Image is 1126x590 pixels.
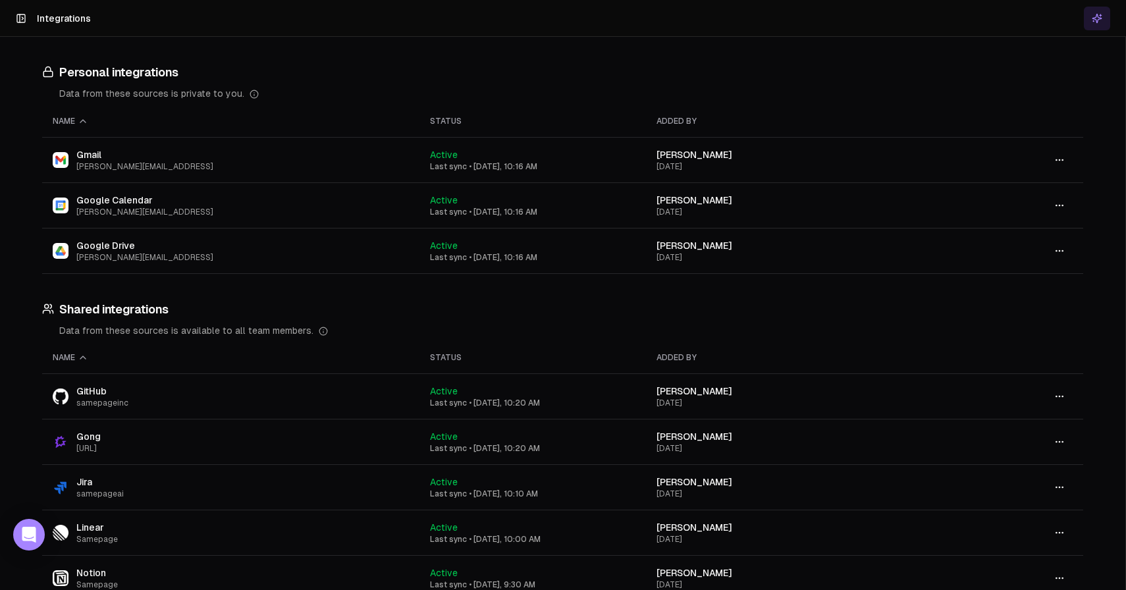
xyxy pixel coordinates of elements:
[657,398,937,408] div: [DATE]
[76,239,213,252] span: Google Drive
[76,489,124,499] span: samepageai
[430,240,458,251] span: Active
[53,389,68,404] img: GitHub
[657,568,732,578] span: [PERSON_NAME]
[430,161,635,172] div: Last sync • [DATE], 10:16 AM
[657,579,937,590] div: [DATE]
[76,521,118,534] span: Linear
[657,386,732,396] span: [PERSON_NAME]
[42,63,1083,82] h3: Personal integrations
[76,207,213,217] span: [PERSON_NAME][EMAIL_ADDRESS]
[430,431,458,442] span: Active
[430,352,635,363] div: Status
[53,152,68,168] img: Gmail
[53,570,68,586] img: Notion
[430,398,635,408] div: Last sync • [DATE], 10:20 AM
[430,252,635,263] div: Last sync • [DATE], 10:16 AM
[13,519,45,550] div: Open Intercom Messenger
[53,434,68,450] img: Gong
[657,195,732,205] span: [PERSON_NAME]
[430,579,635,590] div: Last sync • [DATE], 9:30 AM
[657,240,732,251] span: [PERSON_NAME]
[53,116,409,126] div: Name
[657,161,937,172] div: [DATE]
[76,430,101,443] span: Gong
[430,386,458,396] span: Active
[53,525,68,541] img: Linear
[53,352,409,363] div: Name
[76,579,118,590] span: Samepage
[59,324,1083,337] div: Data from these sources is available to all team members.
[657,431,732,442] span: [PERSON_NAME]
[76,161,213,172] span: [PERSON_NAME][EMAIL_ADDRESS]
[657,116,937,126] div: Added by
[430,116,635,126] div: Status
[76,385,128,398] span: GitHub
[657,522,732,533] span: [PERSON_NAME]
[430,207,635,217] div: Last sync • [DATE], 10:16 AM
[657,149,732,160] span: [PERSON_NAME]
[76,194,213,207] span: Google Calendar
[37,12,91,25] h1: Integrations
[59,87,1083,100] div: Data from these sources is private to you.
[76,443,101,454] span: [URL]
[657,534,937,545] div: [DATE]
[76,398,128,408] span: samepageinc
[430,443,635,454] div: Last sync • [DATE], 10:20 AM
[430,522,458,533] span: Active
[430,489,635,499] div: Last sync • [DATE], 10:10 AM
[657,489,937,499] div: [DATE]
[42,300,1083,319] h3: Shared integrations
[657,477,732,487] span: [PERSON_NAME]
[76,252,213,263] span: [PERSON_NAME][EMAIL_ADDRESS]
[76,475,124,489] span: Jira
[430,195,458,205] span: Active
[657,443,937,454] div: [DATE]
[53,479,68,495] img: Jira
[76,148,213,161] span: Gmail
[657,252,937,263] div: [DATE]
[657,207,937,217] div: [DATE]
[430,534,635,545] div: Last sync • [DATE], 10:00 AM
[76,566,118,579] span: Notion
[430,477,458,487] span: Active
[53,198,68,213] img: Google Calendar
[430,568,458,578] span: Active
[76,534,118,545] span: Samepage
[430,149,458,160] span: Active
[657,352,937,363] div: Added by
[53,243,68,259] img: Google Drive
